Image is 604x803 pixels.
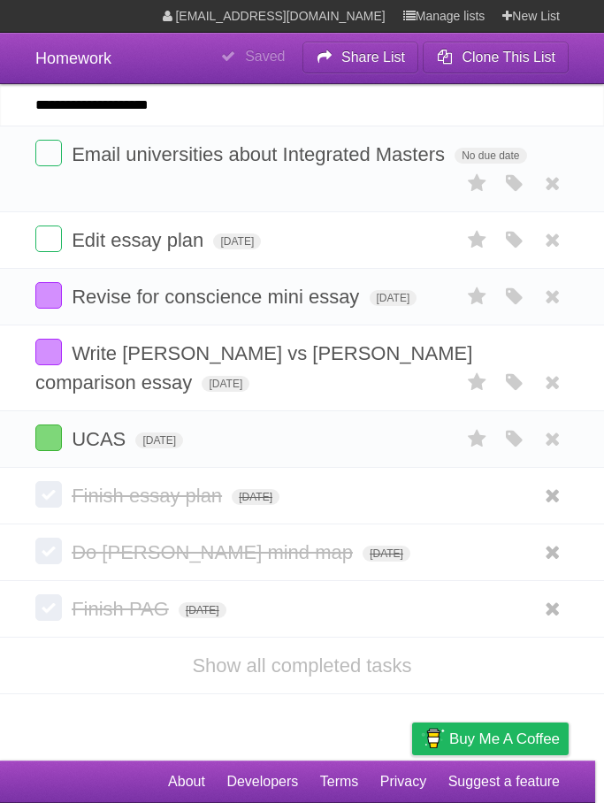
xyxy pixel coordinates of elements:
span: [DATE] [179,602,226,618]
label: Star task [461,169,494,198]
a: About [168,765,205,799]
label: Done [35,594,62,621]
a: Developers [226,765,298,799]
img: Buy me a coffee [421,723,445,753]
span: Finish essay plan [72,485,226,507]
span: [DATE] [232,489,279,505]
label: Star task [461,282,494,311]
span: Write [PERSON_NAME] vs [PERSON_NAME] comparison essay [35,342,472,394]
label: Star task [461,368,494,397]
span: Do [PERSON_NAME] mind map [72,541,357,563]
b: Share List [341,50,405,65]
label: Done [35,481,62,508]
button: Clone This List [423,42,569,73]
b: Saved [245,49,285,64]
button: Share List [302,42,419,73]
label: Done [35,538,62,564]
span: No due date [455,148,526,164]
label: Star task [461,226,494,255]
span: [DATE] [202,376,249,392]
a: Terms [320,765,359,799]
b: Clone This List [462,50,555,65]
label: Done [35,226,62,252]
label: Done [35,282,62,309]
span: UCAS [72,428,130,450]
label: Done [35,339,62,365]
span: Edit essay plan [72,229,208,251]
a: Buy me a coffee [412,723,569,755]
span: [DATE] [363,546,410,562]
a: Show all completed tasks [192,654,411,677]
span: [DATE] [370,290,417,306]
span: [DATE] [213,233,261,249]
label: Star task [461,424,494,454]
a: Suggest a feature [448,765,560,799]
span: Finish PAG [72,598,173,620]
span: [DATE] [135,432,183,448]
span: Email universities about Integrated Masters [72,143,449,165]
a: Privacy [380,765,426,799]
span: Buy me a coffee [449,723,560,754]
span: Homework [35,50,111,67]
span: Revise for conscience mini essay [72,286,363,308]
label: Done [35,424,62,451]
label: Done [35,140,62,166]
